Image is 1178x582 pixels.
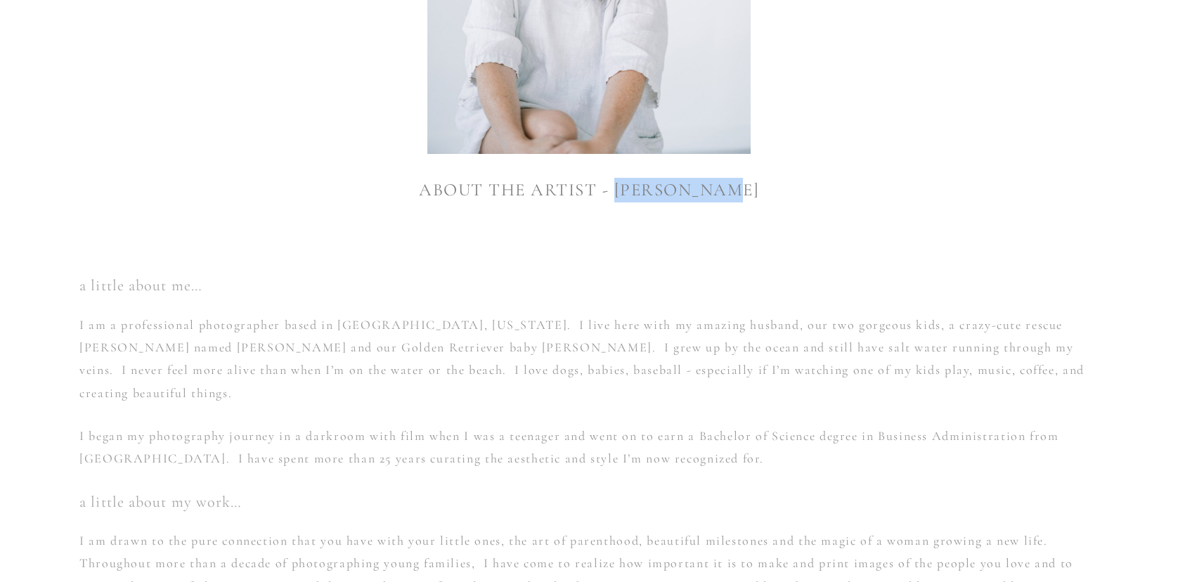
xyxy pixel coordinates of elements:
p: I am a professional photographer based in [GEOGRAPHIC_DATA], [US_STATE]. I live here with my amaz... [79,313,1099,405]
p: I began my photography journey in a darkroom with film when I was a teenager and went on to earn ... [79,425,1099,470]
h1: ABOUT THE ARTIST - [PERSON_NAME] [79,178,1099,202]
h2: a little about me… [79,274,1099,297]
h2: a little about my work… [79,491,1099,514]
